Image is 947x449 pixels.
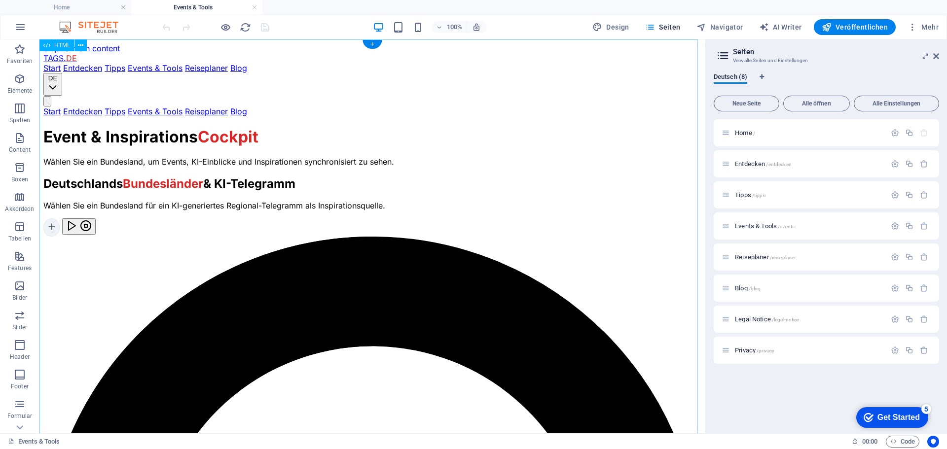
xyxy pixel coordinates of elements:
[239,21,251,33] button: reload
[645,22,681,32] span: Seiten
[908,22,939,32] span: Mehr
[920,222,928,230] div: Entfernen
[446,21,462,33] h6: 100%
[770,255,796,260] span: /reiseplaner
[714,71,747,85] span: Deutsch (8)
[8,5,80,26] div: Get Started 5 items remaining, 0% complete
[920,191,928,199] div: Entfernen
[8,436,60,448] a: Klick, um Auswahl aufzuheben. Doppelklick öffnet Seitenverwaltung
[891,284,899,292] div: Einstellungen
[588,19,633,35] div: Design (Strg+Alt+Y)
[778,224,795,229] span: /events
[735,191,765,199] span: Klick, um Seite zu öffnen
[886,436,919,448] button: Code
[732,285,886,291] div: Blog/blog
[735,253,796,261] span: Klick, um Seite zu öffnen
[54,42,71,48] span: HTML
[735,129,755,137] span: Klick, um Seite zu öffnen
[920,253,928,261] div: Entfernen
[718,101,775,106] span: Neue Seite
[7,57,33,65] p: Favoriten
[8,235,31,242] p: Tabellen
[755,19,806,35] button: AI Writer
[732,316,886,322] div: Legal Notice/legal-notice
[759,22,802,32] span: AI Writer
[733,47,939,56] h2: Seiten
[432,21,467,33] button: 100%
[905,160,913,168] div: Duplizieren
[692,19,747,35] button: Navigator
[131,2,262,13] h4: Events & Tools
[905,191,913,199] div: Duplizieren
[772,317,800,322] span: /legal-notice
[905,129,913,137] div: Duplizieren
[7,412,33,420] p: Formular
[920,346,928,354] div: Entfernen
[757,348,774,353] span: /privacy
[12,294,28,302] p: Bilder
[11,175,28,183] p: Boxen
[9,146,31,154] p: Content
[735,346,774,354] span: Klick, um Seite zu öffnen
[732,161,886,167] div: Entdecken/entdecken
[732,130,886,136] div: Home/
[920,129,928,137] div: Die Startseite kann nicht gelöscht werden
[890,436,915,448] span: Code
[12,323,28,331] p: Slider
[905,284,913,292] div: Duplizieren
[822,22,888,32] span: Veröffentlichen
[714,96,779,111] button: Neue Seite
[219,21,231,33] button: Klicke hier, um den Vorschau-Modus zu verlassen
[8,264,32,272] p: Features
[891,253,899,261] div: Einstellungen
[905,253,913,261] div: Duplizieren
[73,2,83,12] div: 5
[57,21,131,33] img: Editor Logo
[920,160,928,168] div: Entfernen
[732,347,886,353] div: Privacy/privacy
[735,160,792,168] span: Klick, um Seite zu öffnen
[862,436,877,448] span: 00 00
[10,353,30,361] p: Header
[905,222,913,230] div: Duplizieren
[904,19,943,35] button: Mehr
[7,87,33,95] p: Elemente
[869,438,871,445] span: :
[891,222,899,230] div: Einstellungen
[735,222,795,230] span: Events & Tools
[749,286,761,291] span: /blog
[732,254,886,260] div: Reiseplaner/reiseplaner
[588,19,633,35] button: Design
[240,22,251,33] i: Seite neu laden
[852,436,878,448] h6: Session-Zeit
[732,192,886,198] div: Tipps/tipps
[714,73,939,92] div: Sprachen-Tabs
[783,96,850,111] button: Alle öffnen
[752,193,765,198] span: /tipps
[592,22,629,32] span: Design
[920,284,928,292] div: Entfernen
[891,160,899,168] div: Einstellungen
[766,162,791,167] span: /entdecken
[11,382,29,390] p: Footer
[905,315,913,323] div: Duplizieren
[891,346,899,354] div: Einstellungen
[733,56,919,65] h3: Verwalte Seiten und Einstellungen
[788,101,845,106] span: Alle öffnen
[641,19,685,35] button: Seiten
[735,315,799,323] span: Klick, um Seite zu öffnen
[920,315,928,323] div: Entfernen
[891,191,899,199] div: Einstellungen
[927,436,939,448] button: Usercentrics
[891,129,899,137] div: Einstellungen
[363,40,382,49] div: +
[735,284,761,292] span: Klick, um Seite zu öffnen
[4,4,80,14] a: Skip to main content
[814,19,896,35] button: Veröffentlichen
[854,96,939,111] button: Alle Einstellungen
[732,223,886,229] div: Events & Tools/events
[858,101,935,106] span: Alle Einstellungen
[29,11,72,20] div: Get Started
[696,22,743,32] span: Navigator
[9,116,30,124] p: Spalten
